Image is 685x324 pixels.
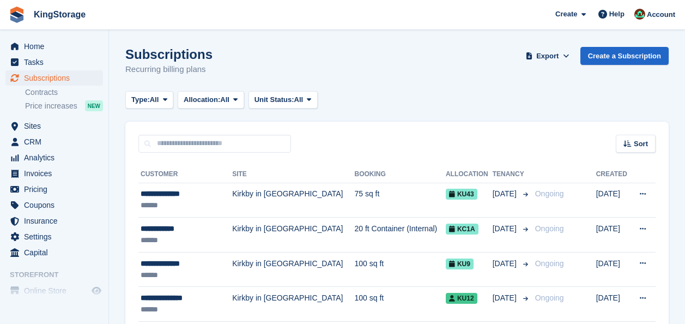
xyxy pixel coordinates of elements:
[5,39,103,54] a: menu
[647,9,675,20] span: Account
[25,100,103,112] a: Price increases NEW
[524,47,572,65] button: Export
[596,166,631,183] th: Created
[125,63,213,76] p: Recurring billing plans
[5,70,103,86] a: menu
[634,9,645,20] img: John King
[596,218,631,253] td: [DATE]
[609,9,625,20] span: Help
[24,229,89,244] span: Settings
[5,134,103,149] a: menu
[493,166,531,183] th: Tenancy
[24,150,89,165] span: Analytics
[446,259,474,269] span: KU9
[232,166,354,183] th: Site
[10,269,108,280] span: Storefront
[354,287,445,322] td: 100 sq ft
[535,189,564,198] span: Ongoing
[5,229,103,244] a: menu
[535,293,564,302] span: Ongoing
[25,87,103,98] a: Contracts
[178,91,244,109] button: Allocation: All
[90,284,103,297] a: Preview store
[24,55,89,70] span: Tasks
[634,139,648,149] span: Sort
[493,188,519,200] span: [DATE]
[24,197,89,213] span: Coupons
[220,94,229,105] span: All
[294,94,304,105] span: All
[446,189,477,200] span: KU43
[125,91,173,109] button: Type: All
[24,182,89,197] span: Pricing
[254,94,294,105] span: Unit Status:
[25,101,77,111] span: Price increases
[150,94,159,105] span: All
[555,9,577,20] span: Create
[596,287,631,322] td: [DATE]
[596,252,631,287] td: [DATE]
[5,150,103,165] a: menu
[5,182,103,197] a: menu
[5,197,103,213] a: menu
[5,55,103,70] a: menu
[232,287,354,322] td: Kirkby in [GEOGRAPHIC_DATA]
[232,183,354,218] td: Kirkby in [GEOGRAPHIC_DATA]
[5,283,103,298] a: menu
[24,283,89,298] span: Online Store
[596,183,631,218] td: [DATE]
[184,94,220,105] span: Allocation:
[5,213,103,229] a: menu
[493,292,519,304] span: [DATE]
[85,100,103,111] div: NEW
[248,91,318,109] button: Unit Status: All
[536,51,559,62] span: Export
[493,258,519,269] span: [DATE]
[446,293,477,304] span: KU12
[24,213,89,229] span: Insurance
[354,183,445,218] td: 75 sq ft
[131,94,150,105] span: Type:
[232,252,354,287] td: Kirkby in [GEOGRAPHIC_DATA]
[493,223,519,235] span: [DATE]
[5,118,103,134] a: menu
[138,166,232,183] th: Customer
[535,224,564,233] span: Ongoing
[446,224,478,235] span: KC1A
[9,7,25,23] img: stora-icon-8386f47178a22dfd0bd8f6a31ec36ba5ce8667c1dd55bd0f319d3a0aa187defe.svg
[125,47,213,62] h1: Subscriptions
[354,166,445,183] th: Booking
[5,166,103,181] a: menu
[29,5,90,23] a: KingStorage
[24,39,89,54] span: Home
[24,245,89,260] span: Capital
[580,47,669,65] a: Create a Subscription
[354,218,445,253] td: 20 ft Container (Internal)
[535,259,564,268] span: Ongoing
[24,134,89,149] span: CRM
[232,218,354,253] td: Kirkby in [GEOGRAPHIC_DATA]
[24,70,89,86] span: Subscriptions
[354,252,445,287] td: 100 sq ft
[24,118,89,134] span: Sites
[24,166,89,181] span: Invoices
[446,166,493,183] th: Allocation
[5,245,103,260] a: menu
